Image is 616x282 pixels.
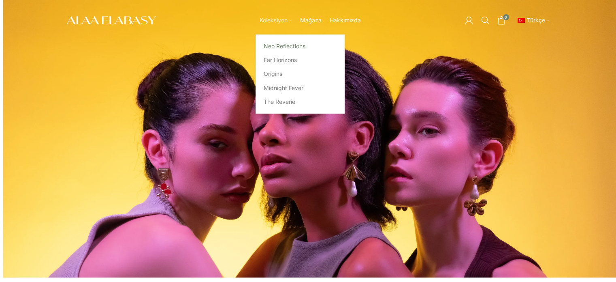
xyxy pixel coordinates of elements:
a: Site logo [67,16,156,23]
span: Koleksiyon [260,17,288,24]
img: Türkçe [518,18,525,23]
span: 0 [503,14,509,20]
div: Ana yönlendirici [160,12,461,28]
span: Türkçe [527,17,545,24]
div: İkincil navigasyon [512,12,554,28]
a: Mağaza [300,12,322,28]
a: Hakkımızda [330,12,361,28]
a: Midnight Fever [264,81,337,95]
a: Koleksiyon [260,12,292,28]
a: Neo Reflections [264,39,337,53]
span: Mağaza [300,17,322,24]
span: Hakkımızda [330,17,361,24]
a: tr_TRTürkçe [516,12,550,28]
a: Far Horizons [264,53,337,67]
a: The Reverie [264,95,337,109]
a: Origins [264,67,337,81]
a: 0 [493,12,509,28]
a: Arama [477,12,493,28]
